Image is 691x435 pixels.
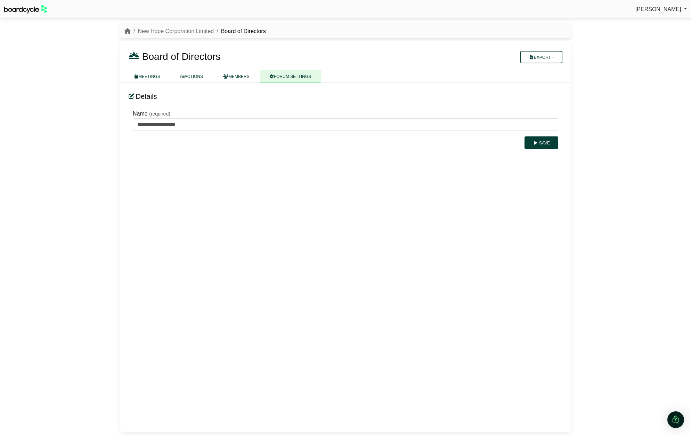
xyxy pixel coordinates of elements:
small: (required) [149,111,170,117]
nav: breadcrumb [124,27,266,36]
a: FORUM SETTINGS [260,70,321,82]
div: Open Intercom Messenger [667,411,684,428]
span: Board of Directors [142,51,221,62]
a: [PERSON_NAME] [635,5,687,14]
a: New Hope Corporation Limited [138,28,214,34]
label: Name [133,109,148,118]
span: Details [136,93,157,100]
a: ACTIONS [170,70,213,82]
button: Save [525,136,558,149]
img: BoardcycleBlackGreen-aaafeed430059cb809a45853b8cf6d952af9d84e6e89e1f1685b34bfd5cb7d64.svg [4,5,47,14]
li: Board of Directors [214,27,266,36]
span: [PERSON_NAME] [635,6,681,12]
button: Export [520,51,562,63]
a: MEMBERS [213,70,260,82]
a: MEETINGS [124,70,170,82]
